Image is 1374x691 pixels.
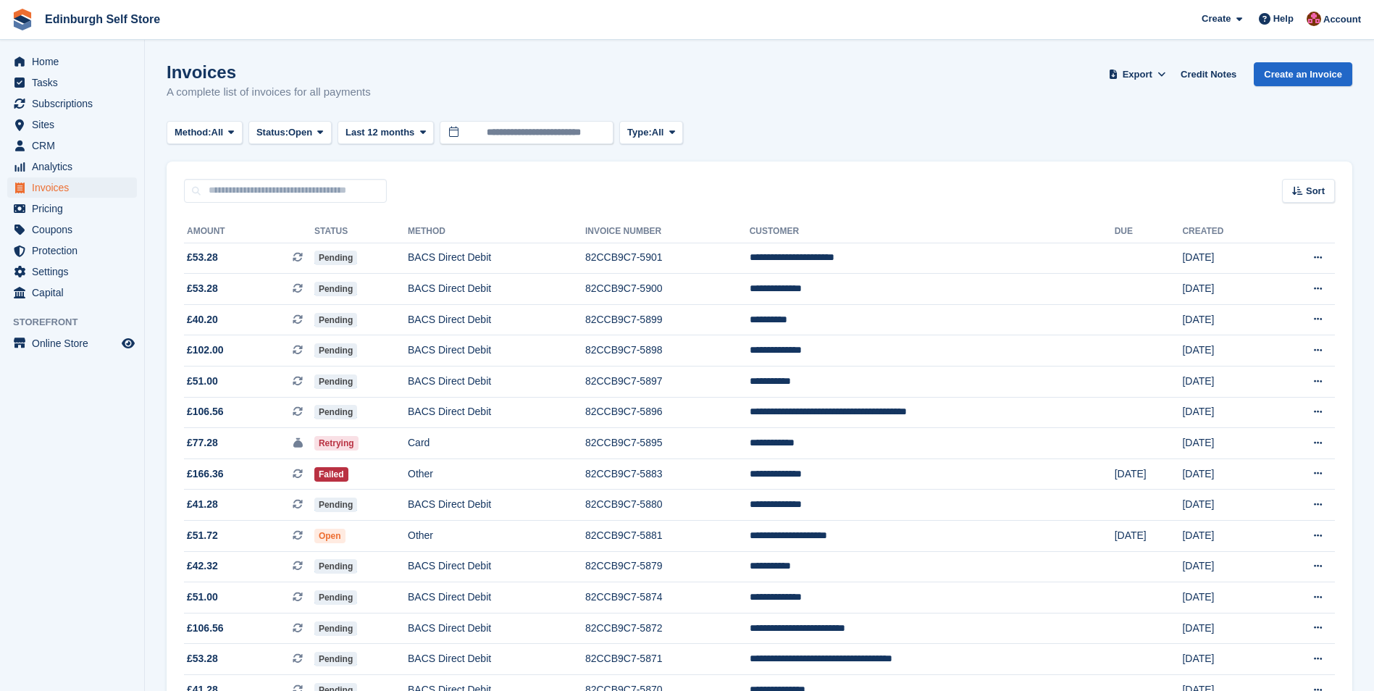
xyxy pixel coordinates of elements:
[32,135,119,156] span: CRM
[314,313,357,327] span: Pending
[7,261,137,282] a: menu
[314,374,357,389] span: Pending
[7,51,137,72] a: menu
[314,282,357,296] span: Pending
[408,582,585,613] td: BACS Direct Debit
[408,243,585,274] td: BACS Direct Debit
[187,651,218,666] span: £53.28
[1105,62,1169,86] button: Export
[652,125,664,140] span: All
[585,458,750,490] td: 82CCB9C7-5883
[585,613,750,644] td: 82CCB9C7-5872
[314,436,359,451] span: Retrying
[187,312,218,327] span: £40.20
[7,177,137,198] a: menu
[187,621,224,636] span: £106.56
[1307,12,1321,26] img: Lucy Michalec
[1306,184,1325,198] span: Sort
[314,467,348,482] span: Failed
[408,521,585,552] td: Other
[314,590,357,605] span: Pending
[187,281,218,296] span: £53.28
[32,219,119,240] span: Coupons
[187,590,218,605] span: £51.00
[7,240,137,261] a: menu
[314,498,357,512] span: Pending
[32,261,119,282] span: Settings
[187,374,218,389] span: £51.00
[32,93,119,114] span: Subscriptions
[314,621,357,636] span: Pending
[408,551,585,582] td: BACS Direct Debit
[167,84,371,101] p: A complete list of invoices for all payments
[585,644,750,675] td: 82CCB9C7-5871
[32,177,119,198] span: Invoices
[627,125,652,140] span: Type:
[32,114,119,135] span: Sites
[1182,335,1270,367] td: [DATE]
[585,274,750,305] td: 82CCB9C7-5900
[7,93,137,114] a: menu
[1115,521,1183,552] td: [DATE]
[7,135,137,156] a: menu
[1123,67,1152,82] span: Export
[1182,551,1270,582] td: [DATE]
[585,490,750,521] td: 82CCB9C7-5880
[1182,644,1270,675] td: [DATE]
[314,405,357,419] span: Pending
[750,220,1115,243] th: Customer
[585,304,750,335] td: 82CCB9C7-5899
[184,220,314,243] th: Amount
[1254,62,1352,86] a: Create an Invoice
[408,458,585,490] td: Other
[1182,490,1270,521] td: [DATE]
[175,125,211,140] span: Method:
[1182,428,1270,459] td: [DATE]
[7,72,137,93] a: menu
[187,528,218,543] span: £51.72
[187,497,218,512] span: £41.28
[1182,397,1270,428] td: [DATE]
[585,582,750,613] td: 82CCB9C7-5874
[585,521,750,552] td: 82CCB9C7-5881
[211,125,224,140] span: All
[1115,220,1183,243] th: Due
[32,282,119,303] span: Capital
[7,156,137,177] a: menu
[314,220,408,243] th: Status
[585,243,750,274] td: 82CCB9C7-5901
[314,652,357,666] span: Pending
[7,114,137,135] a: menu
[32,51,119,72] span: Home
[39,7,166,31] a: Edinburgh Self Store
[585,551,750,582] td: 82CCB9C7-5879
[408,613,585,644] td: BACS Direct Debit
[408,274,585,305] td: BACS Direct Debit
[187,404,224,419] span: £106.56
[619,121,683,145] button: Type: All
[314,343,357,358] span: Pending
[187,435,218,451] span: £77.28
[288,125,312,140] span: Open
[408,304,585,335] td: BACS Direct Debit
[7,198,137,219] a: menu
[314,559,357,574] span: Pending
[1182,220,1270,243] th: Created
[32,156,119,177] span: Analytics
[248,121,332,145] button: Status: Open
[408,644,585,675] td: BACS Direct Debit
[32,333,119,353] span: Online Store
[408,367,585,398] td: BACS Direct Debit
[408,220,585,243] th: Method
[585,397,750,428] td: 82CCB9C7-5896
[314,251,357,265] span: Pending
[1175,62,1242,86] a: Credit Notes
[13,315,144,330] span: Storefront
[585,428,750,459] td: 82CCB9C7-5895
[12,9,33,30] img: stora-icon-8386f47178a22dfd0bd8f6a31ec36ba5ce8667c1dd55bd0f319d3a0aa187defe.svg
[1182,582,1270,613] td: [DATE]
[408,490,585,521] td: BACS Direct Debit
[1182,458,1270,490] td: [DATE]
[32,240,119,261] span: Protection
[1273,12,1294,26] span: Help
